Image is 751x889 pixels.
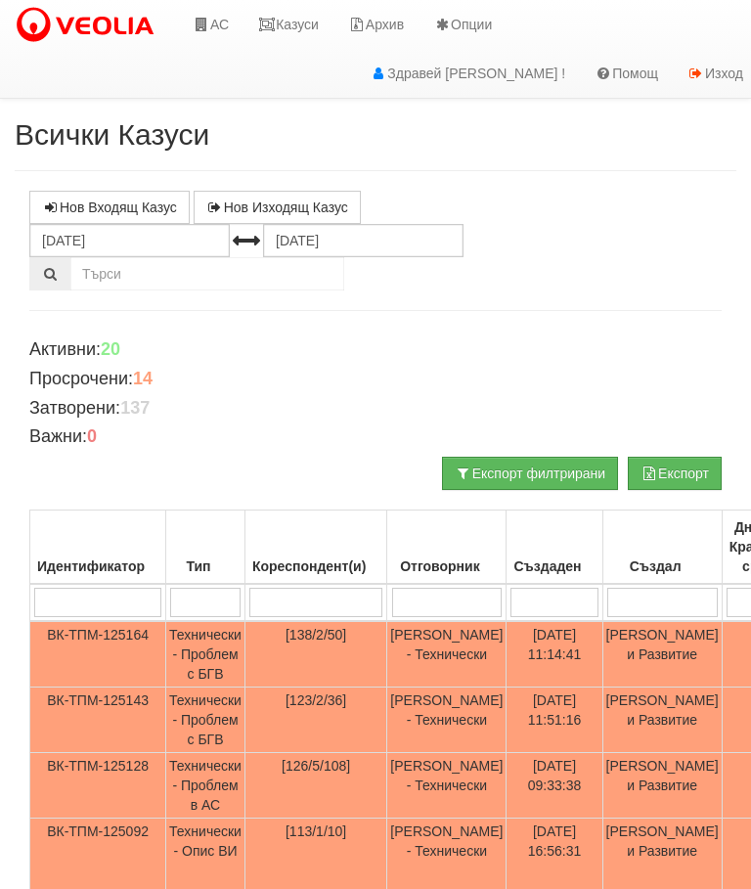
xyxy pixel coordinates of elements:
[120,398,150,418] b: 137
[169,553,242,580] div: Тип
[244,511,386,585] th: Кореспондент(и): No sort applied, activate to apply an ascending sort
[194,191,361,224] a: Нов Изходящ Казус
[101,339,120,359] b: 20
[166,688,245,753] td: Технически - Проблем с БГВ
[387,753,507,819] td: [PERSON_NAME] - Технически
[29,399,722,419] h4: Затворени:
[30,511,166,585] th: Идентификатор: No sort applied, activate to apply an ascending sort
[387,511,507,585] th: Отговорник: No sort applied, activate to apply an ascending sort
[580,49,673,98] a: Помощ
[70,257,344,290] input: Търсене по Идентификатор, Бл/Вх/Ап, Тип, Описание, Моб. Номер, Имейл, Файл, Коментар,
[602,753,722,819] td: [PERSON_NAME] и Развитие
[248,553,383,580] div: Кореспондент(и)
[286,692,346,708] span: [123/2/36]
[87,426,97,446] b: 0
[286,627,346,643] span: [138/2/50]
[29,340,722,360] h4: Активни:
[509,553,598,580] div: Създаден
[602,621,722,688] td: [PERSON_NAME] и Развитие
[29,191,190,224] a: Нов Входящ Казус
[33,553,162,580] div: Идентификатор
[387,688,507,753] td: [PERSON_NAME] - Технически
[29,427,722,447] h4: Важни:
[30,753,166,819] td: ВК-ТПМ-125128
[507,511,602,585] th: Създаден: No sort applied, activate to apply an ascending sort
[166,511,245,585] th: Тип: No sort applied, activate to apply an ascending sort
[166,621,245,688] td: Технически - Проблем с БГВ
[15,118,736,151] h2: Всички Казуси
[387,621,507,688] td: [PERSON_NAME] - Технически
[606,553,719,580] div: Създал
[507,688,602,753] td: [DATE] 11:51:16
[133,369,153,388] b: 14
[166,753,245,819] td: Технически - Проблем в АС
[30,621,166,688] td: ВК-ТПМ-125164
[507,621,602,688] td: [DATE] 11:14:41
[507,753,602,819] td: [DATE] 09:33:38
[390,553,503,580] div: Отговорник
[15,5,163,46] img: VeoliaLogo.png
[282,758,350,774] span: [126/5/108]
[442,457,618,490] button: Експорт филтрирани
[29,370,722,389] h4: Просрочени:
[286,823,346,839] span: [113/1/10]
[355,49,580,98] a: Здравей [PERSON_NAME] !
[602,688,722,753] td: [PERSON_NAME] и Развитие
[30,688,166,753] td: ВК-ТПМ-125143
[628,457,722,490] button: Експорт
[602,511,722,585] th: Създал: No sort applied, activate to apply an ascending sort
